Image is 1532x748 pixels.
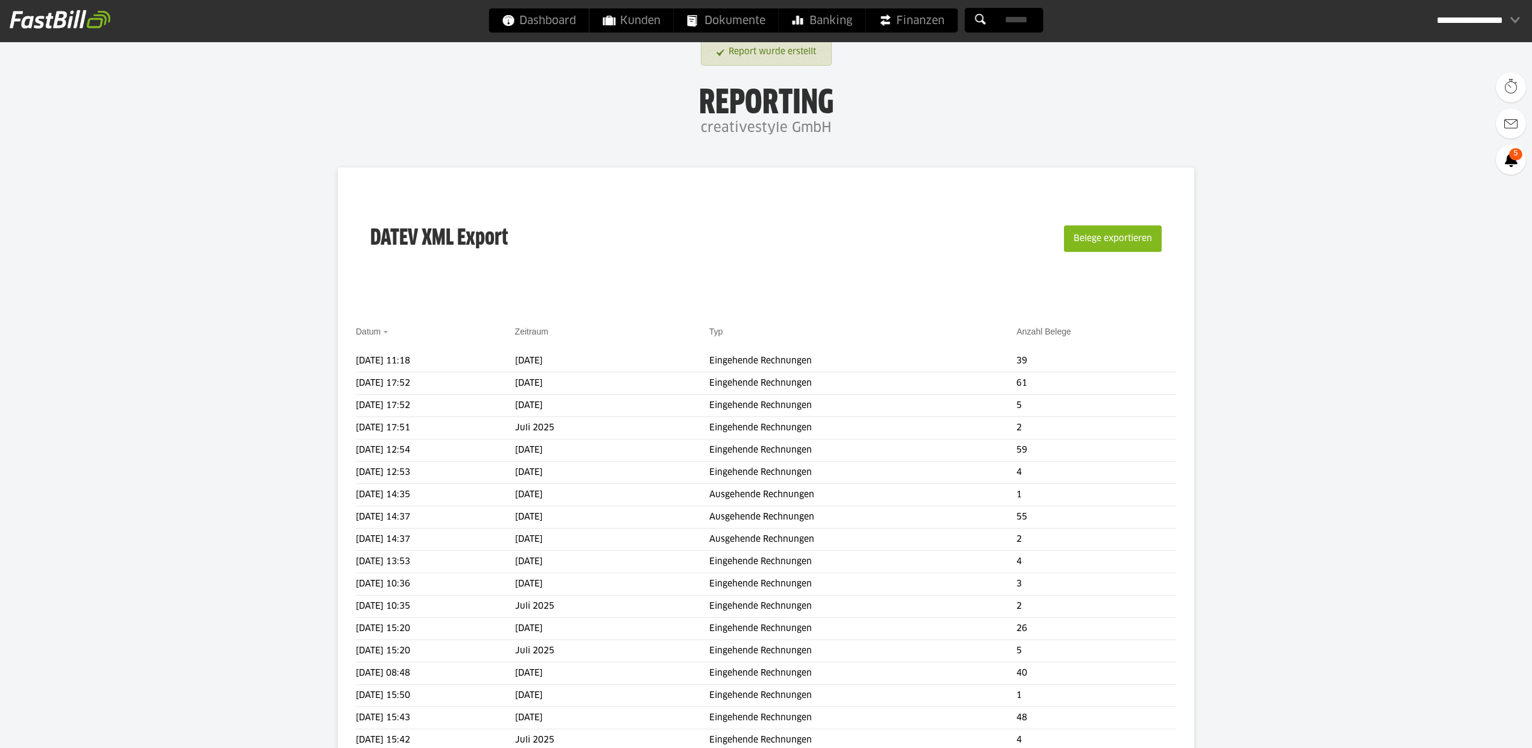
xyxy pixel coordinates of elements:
span: Dashboard [502,8,576,33]
td: Eingehende Rechnungen [709,707,1017,729]
a: Report wurde erstellt [717,41,816,63]
span: 5 [1509,148,1522,160]
td: [DATE] [515,551,709,573]
td: 5 [1016,640,1176,662]
td: [DATE] 10:36 [356,573,515,596]
td: 2 [1016,417,1176,439]
a: Finanzen [866,8,958,33]
td: Eingehende Rechnungen [709,685,1017,707]
td: [DATE] 13:53 [356,551,515,573]
td: [DATE] 10:35 [356,596,515,618]
td: Juli 2025 [515,596,709,618]
td: 55 [1016,506,1176,529]
td: 1 [1016,484,1176,506]
a: Dashboard [489,8,589,33]
a: Zeitraum [515,327,548,336]
td: [DATE] [515,484,709,506]
td: [DATE] [515,372,709,395]
td: [DATE] [515,707,709,729]
td: Ausgehende Rechnungen [709,484,1017,506]
span: Kunden [603,8,660,33]
td: [DATE] 08:48 [356,662,515,685]
td: Eingehende Rechnungen [709,596,1017,618]
td: Eingehende Rechnungen [709,417,1017,439]
td: [DATE] 12:54 [356,439,515,462]
td: Ausgehende Rechnungen [709,529,1017,551]
td: Eingehende Rechnungen [709,618,1017,640]
td: [DATE] [515,439,709,462]
td: 1 [1016,685,1176,707]
h3: DATEV XML Export [370,200,508,277]
td: 48 [1016,707,1176,729]
td: Eingehende Rechnungen [709,573,1017,596]
a: Banking [779,8,866,33]
td: Eingehende Rechnungen [709,662,1017,685]
td: [DATE] 15:20 [356,618,515,640]
td: Ausgehende Rechnungen [709,506,1017,529]
td: [DATE] 12:53 [356,462,515,484]
td: [DATE] 15:50 [356,685,515,707]
td: 61 [1016,372,1176,395]
td: [DATE] 17:51 [356,417,515,439]
td: 2 [1016,596,1176,618]
td: 2 [1016,529,1176,551]
td: 4 [1016,551,1176,573]
a: Dokumente [674,8,779,33]
td: [DATE] [515,685,709,707]
td: [DATE] [515,506,709,529]
td: 39 [1016,350,1176,372]
td: Eingehende Rechnungen [709,350,1017,372]
button: Belege exportieren [1064,225,1162,252]
td: Eingehende Rechnungen [709,372,1017,395]
td: [DATE] 11:18 [356,350,515,372]
td: 59 [1016,439,1176,462]
td: [DATE] 17:52 [356,395,515,417]
td: Juli 2025 [515,640,709,662]
td: [DATE] [515,350,709,372]
td: Eingehende Rechnungen [709,551,1017,573]
a: Typ [709,327,723,336]
td: [DATE] [515,573,709,596]
span: Finanzen [879,8,945,33]
a: Kunden [590,8,674,33]
td: 4 [1016,462,1176,484]
td: [DATE] [515,618,709,640]
td: 26 [1016,618,1176,640]
td: [DATE] [515,462,709,484]
td: Eingehende Rechnungen [709,640,1017,662]
td: [DATE] 14:37 [356,506,515,529]
td: 40 [1016,662,1176,685]
td: Juli 2025 [515,417,709,439]
span: Banking [793,8,852,33]
span: Dokumente [688,8,765,33]
a: Anzahl Belege [1016,327,1071,336]
td: [DATE] 15:20 [356,640,515,662]
td: 5 [1016,395,1176,417]
td: [DATE] 15:43 [356,707,515,729]
td: 3 [1016,573,1176,596]
a: Datum [356,327,381,336]
td: [DATE] 14:35 [356,484,515,506]
td: Eingehende Rechnungen [709,395,1017,417]
iframe: Öffnet ein Widget, in dem Sie weitere Informationen finden [1438,712,1520,742]
img: sort_desc.gif [383,331,391,333]
td: Eingehende Rechnungen [709,462,1017,484]
td: [DATE] [515,529,709,551]
h1: Reporting [121,85,1411,116]
td: [DATE] 14:37 [356,529,515,551]
td: [DATE] 17:52 [356,372,515,395]
td: [DATE] [515,662,709,685]
td: [DATE] [515,395,709,417]
td: Eingehende Rechnungen [709,439,1017,462]
a: 5 [1496,145,1526,175]
img: fastbill_logo_white.png [10,10,110,29]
